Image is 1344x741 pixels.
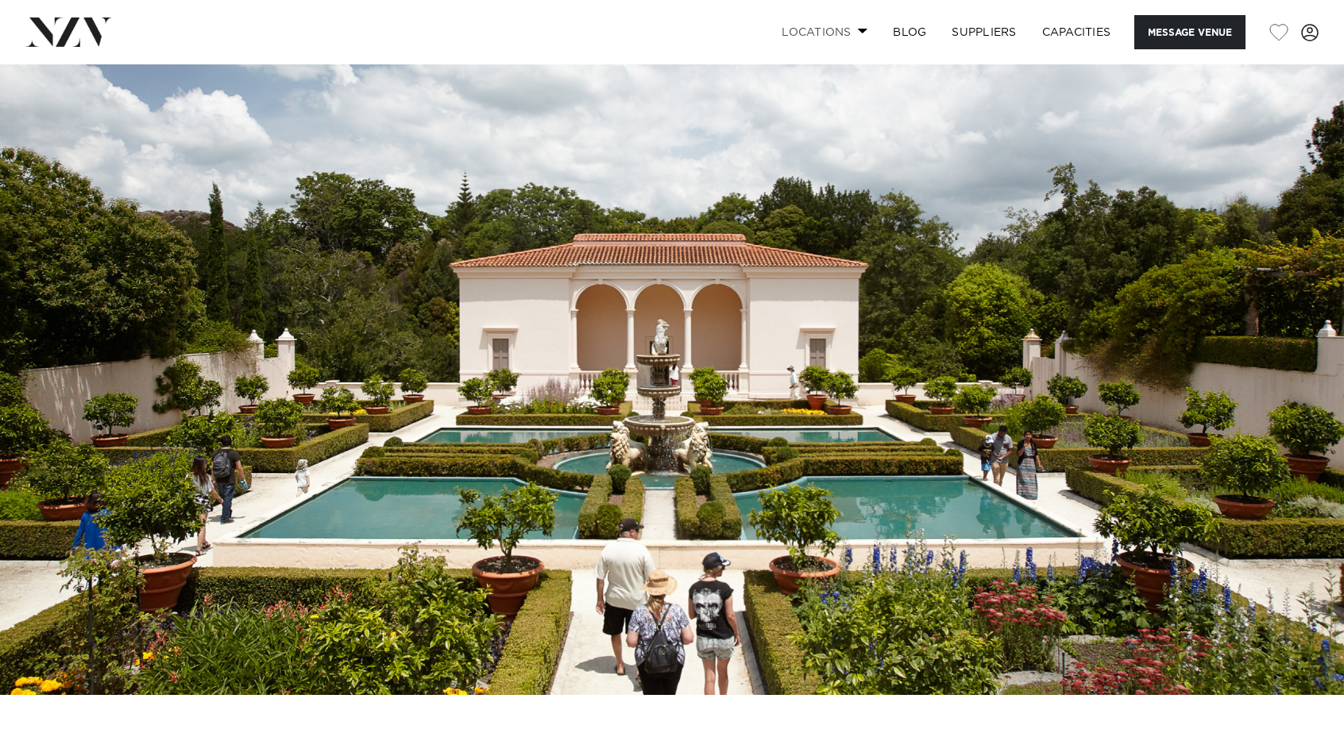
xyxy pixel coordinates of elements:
[880,15,939,49] a: BLOG
[939,15,1029,49] a: SUPPLIERS
[25,17,112,46] img: nzv-logo.png
[769,15,880,49] a: Locations
[1134,15,1246,49] button: Message Venue
[1029,15,1124,49] a: Capacities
